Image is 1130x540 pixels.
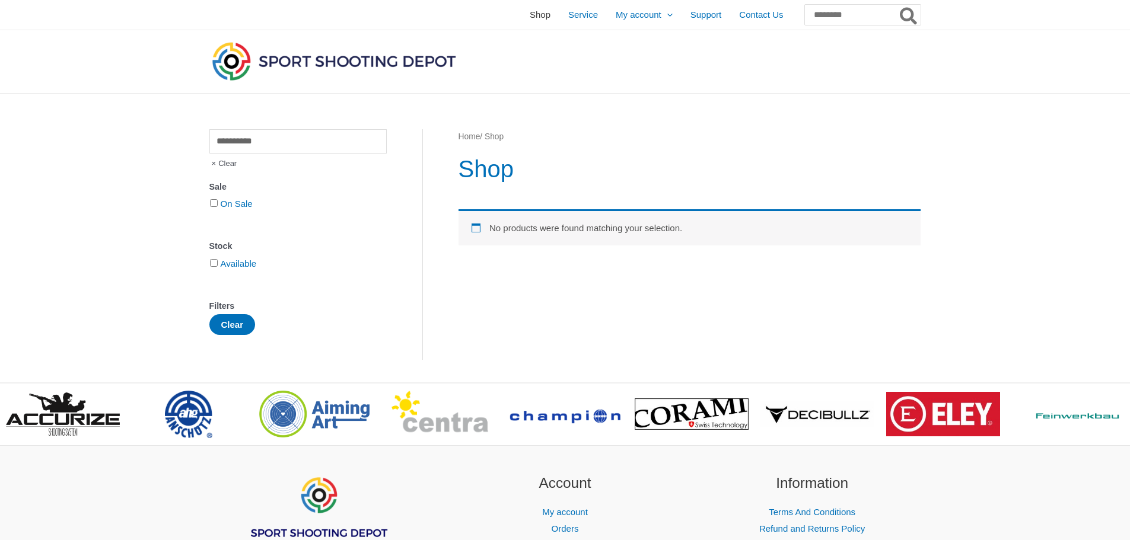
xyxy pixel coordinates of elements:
div: Stock [209,238,387,255]
h2: Account [456,472,674,494]
a: Refund and Returns Policy [759,523,865,533]
a: Orders [552,523,579,533]
input: Available [210,259,218,267]
img: brand logo [886,392,1000,436]
div: Sale [209,178,387,196]
h1: Shop [459,152,921,186]
a: Available [221,258,257,269]
a: My account [542,507,588,517]
div: No products were found matching your selection. [459,209,921,245]
input: On Sale [210,199,218,207]
a: Home [459,132,480,141]
div: Filters [209,298,387,315]
img: Sport Shooting Depot [209,39,459,83]
a: On Sale [221,199,253,209]
button: Search [897,5,921,25]
button: Clear [209,314,256,335]
span: Clear [209,154,237,174]
nav: Breadcrumb [459,129,921,145]
a: Terms And Conditions [769,507,855,517]
h2: Information [704,472,921,494]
